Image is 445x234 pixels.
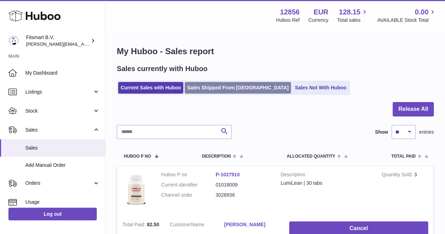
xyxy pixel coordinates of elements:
[339,7,360,17] span: 128.15
[161,182,216,188] dt: Current identifier
[25,199,100,205] span: Usage
[118,82,183,94] a: Current Sales with Huboo
[375,129,388,135] label: Show
[216,172,240,177] a: P-1027910
[117,64,208,74] h2: Sales currently with Huboo
[224,221,279,228] a: [PERSON_NAME]
[25,145,100,151] span: Sales
[202,154,231,159] span: Description
[377,17,437,24] span: AVAILABLE Stock Total
[25,180,93,186] span: Orders
[216,192,270,198] dd: 3028936
[117,46,434,57] h1: My Huboo - Sales report
[287,154,335,159] span: ALLOCATED Quantity
[281,171,371,180] strong: Description
[26,34,89,48] div: Fitsmart B.V.
[185,82,291,94] a: Sales Shipped From [GEOGRAPHIC_DATA]
[377,7,437,24] a: 0.00 AVAILABLE Stock Total
[337,17,368,24] span: Total sales
[161,171,216,178] dt: Huboo P no
[419,129,434,135] span: entries
[276,17,300,24] div: Huboo Ref
[147,222,159,227] span: 82.50
[161,192,216,198] dt: Channel order
[216,182,270,188] dd: 01018009
[415,7,428,17] span: 0.00
[25,108,93,114] span: Stock
[25,127,93,133] span: Sales
[280,7,300,17] strong: 12856
[391,154,416,159] span: Total paid
[376,166,433,216] td: 3
[122,171,151,209] img: 1736787917.png
[25,70,100,76] span: My Dashboard
[281,180,371,186] div: LumiLean | 30 tabs
[25,89,93,95] span: Listings
[313,7,328,17] strong: EUR
[122,222,147,229] strong: Total Paid
[124,154,151,159] span: Huboo P no
[292,82,349,94] a: Sales Not With Huboo
[170,222,191,227] span: Customer
[8,208,97,220] a: Log out
[393,102,434,116] button: Release All
[382,172,414,179] strong: Quantity Sold
[337,7,368,24] a: 128.15 Total sales
[26,41,141,47] span: [PERSON_NAME][EMAIL_ADDRESS][DOMAIN_NAME]
[170,221,224,230] dt: Name
[8,36,19,46] img: jonathan@leaderoo.com
[309,17,329,24] div: Currency
[25,162,100,169] span: Add Manual Order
